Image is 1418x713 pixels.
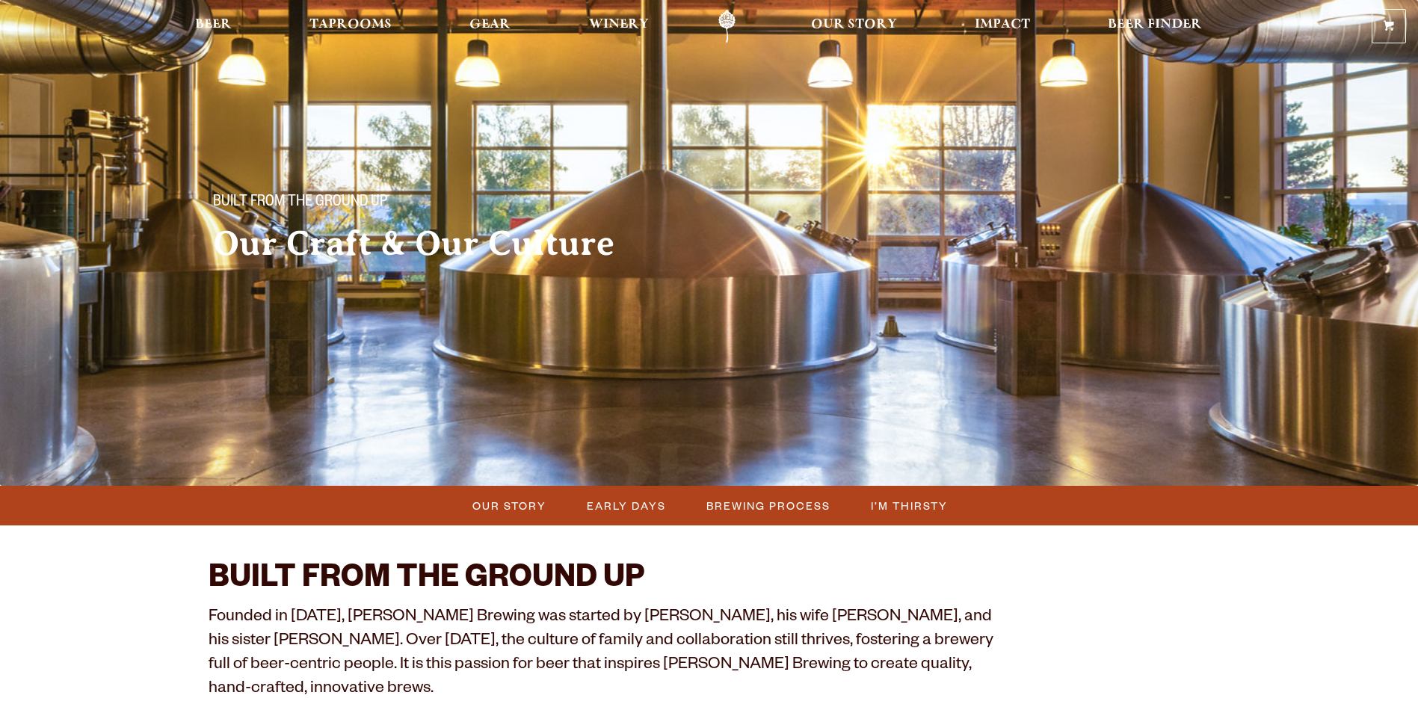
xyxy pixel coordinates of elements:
[469,19,511,31] span: Gear
[699,10,755,43] a: Odell Home
[587,495,666,516] span: Early Days
[209,563,998,599] h2: BUILT FROM THE GROUND UP
[706,495,830,516] span: Brewing Process
[579,10,659,43] a: Winery
[195,19,232,31] span: Beer
[472,495,546,516] span: Our Story
[463,495,554,516] a: Our Story
[1098,10,1212,43] a: Beer Finder
[811,19,897,31] span: Our Story
[871,495,948,516] span: I’m Thirsty
[965,10,1040,43] a: Impact
[975,19,1030,31] span: Impact
[697,495,838,516] a: Brewing Process
[589,19,649,31] span: Winery
[460,10,520,43] a: Gear
[185,10,241,43] a: Beer
[801,10,907,43] a: Our Story
[209,607,998,703] p: Founded in [DATE], [PERSON_NAME] Brewing was started by [PERSON_NAME], his wife [PERSON_NAME], an...
[309,19,392,31] span: Taprooms
[1108,19,1202,31] span: Beer Finder
[300,10,401,43] a: Taprooms
[213,194,387,213] span: Built From The Ground Up
[578,495,673,516] a: Early Days
[862,495,955,516] a: I’m Thirsty
[213,225,679,262] h2: Our Craft & Our Culture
